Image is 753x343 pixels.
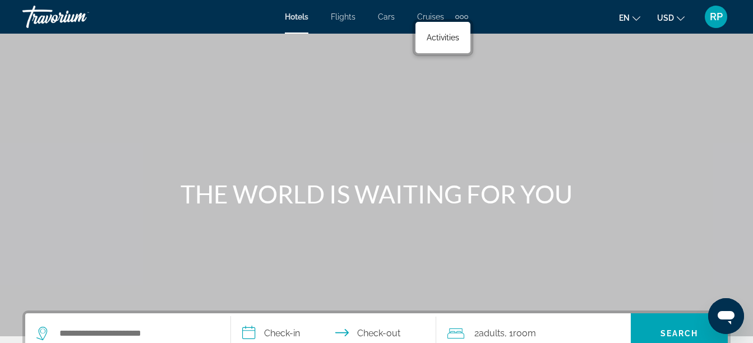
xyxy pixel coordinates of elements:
a: Hotels [285,12,308,21]
iframe: Button to launch messaging window [708,298,744,334]
span: Room [513,328,536,339]
a: Activities [421,27,465,48]
span: en [619,13,630,22]
a: Cruises [417,12,444,21]
span: Activities [427,33,459,42]
span: 2 [474,326,505,341]
span: Adults [479,328,505,339]
span: Search [660,329,699,338]
button: Change currency [657,10,685,26]
a: Cars [378,12,395,21]
h1: THE WORLD IS WAITING FOR YOU [167,179,587,208]
a: Travorium [22,2,135,31]
button: Extra navigation items [455,8,468,26]
span: RP [710,11,723,22]
a: Flights [331,12,355,21]
button: Change language [619,10,640,26]
span: USD [657,13,674,22]
button: User Menu [701,5,731,29]
span: , 1 [505,326,536,341]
